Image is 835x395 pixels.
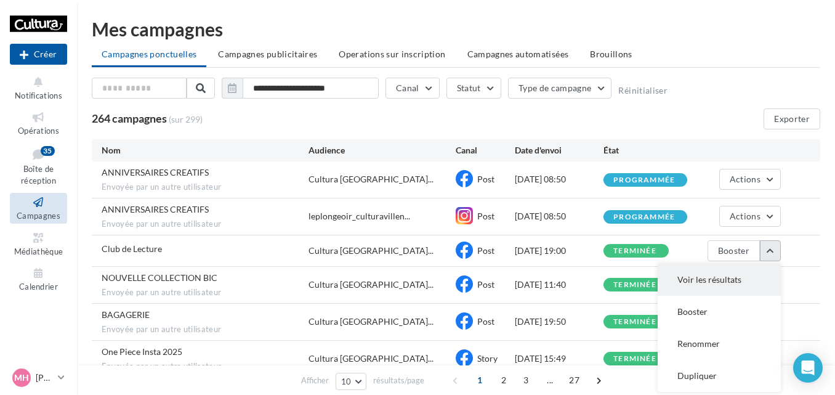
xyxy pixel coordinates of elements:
[309,279,434,291] span: Cultura [GEOGRAPHIC_DATA]...
[446,78,501,99] button: Statut
[477,211,494,221] span: Post
[467,49,569,59] span: Campagnes automatisées
[515,352,603,365] div: [DATE] 15:49
[515,279,603,291] div: [DATE] 11:40
[218,49,317,59] span: Campagnes publicitaires
[10,44,67,65] button: Créer
[10,44,67,65] div: Nouvelle campagne
[102,346,182,357] span: One Piece Insta 2025
[613,318,656,326] div: terminée
[36,372,53,384] p: [PERSON_NAME]
[309,316,434,328] span: Cultura [GEOGRAPHIC_DATA]...
[603,144,692,157] div: État
[477,279,494,290] span: Post
[658,296,781,328] button: Booster
[373,375,424,386] span: résultats/page
[658,360,781,392] button: Dupliquer
[540,370,560,390] span: ...
[470,370,490,390] span: 1
[793,353,823,383] div: Open Intercom Messenger
[494,370,514,390] span: 2
[102,243,162,254] span: Club de Lecture
[613,281,656,289] div: terminée
[708,240,760,261] button: Booster
[336,373,367,390] button: 10
[477,353,498,364] span: Story
[10,264,67,294] a: Calendrier
[658,264,781,296] button: Voir les résultats
[309,210,410,222] span: leplongeoir_culturavillen...
[41,146,55,156] div: 35
[102,287,309,298] span: Envoyée par un autre utilisateur
[515,245,603,257] div: [DATE] 19:00
[477,316,494,327] span: Post
[613,176,675,184] div: programmée
[730,211,760,221] span: Actions
[10,229,67,259] a: Médiathèque
[102,144,309,157] div: Nom
[618,86,668,96] button: Réinitialiser
[19,282,58,291] span: Calendrier
[102,309,150,320] span: BAGAGERIE
[309,144,456,157] div: Audience
[341,377,352,386] span: 10
[309,352,434,365] span: Cultura [GEOGRAPHIC_DATA]...
[309,245,434,257] span: Cultura [GEOGRAPHIC_DATA]...
[102,324,309,335] span: Envoyée par un autre utilisateur
[301,375,329,386] span: Afficher
[102,361,309,372] span: Envoyée par un autre utilisateur
[102,204,209,214] span: ANNIVERSAIRES CREATIFS
[730,174,760,184] span: Actions
[10,193,67,223] a: Campagnes
[10,73,67,103] button: Notifications
[764,108,820,129] button: Exporter
[339,49,445,59] span: Operations sur inscription
[102,167,209,177] span: ANNIVERSAIRES CREATIFS
[515,316,603,328] div: [DATE] 19:50
[14,246,63,256] span: Médiathèque
[658,328,781,360] button: Renommer
[456,144,515,157] div: Canal
[516,370,536,390] span: 3
[14,372,29,384] span: MH
[102,182,309,193] span: Envoyée par un autre utilisateur
[10,108,67,138] a: Opérations
[477,174,494,184] span: Post
[564,370,584,390] span: 27
[309,173,434,185] span: Cultura [GEOGRAPHIC_DATA]...
[508,78,612,99] button: Type de campagne
[613,247,656,255] div: terminée
[102,272,217,283] span: NOUVELLE COLLECTION BIC
[477,245,494,256] span: Post
[10,144,67,189] a: Boîte de réception35
[92,112,167,125] span: 264 campagnes
[17,211,60,221] span: Campagnes
[102,219,309,230] span: Envoyée par un autre utilisateur
[385,78,440,99] button: Canal
[21,164,56,185] span: Boîte de réception
[515,173,603,185] div: [DATE] 08:50
[169,113,203,126] span: (sur 299)
[92,20,820,38] div: Mes campagnes
[719,169,781,190] button: Actions
[515,144,603,157] div: Date d'envoi
[613,213,675,221] div: programmée
[18,126,59,136] span: Opérations
[590,49,632,59] span: Brouillons
[719,206,781,227] button: Actions
[10,366,67,389] a: MH [PERSON_NAME]
[15,91,62,100] span: Notifications
[613,355,656,363] div: terminée
[515,210,603,222] div: [DATE] 08:50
